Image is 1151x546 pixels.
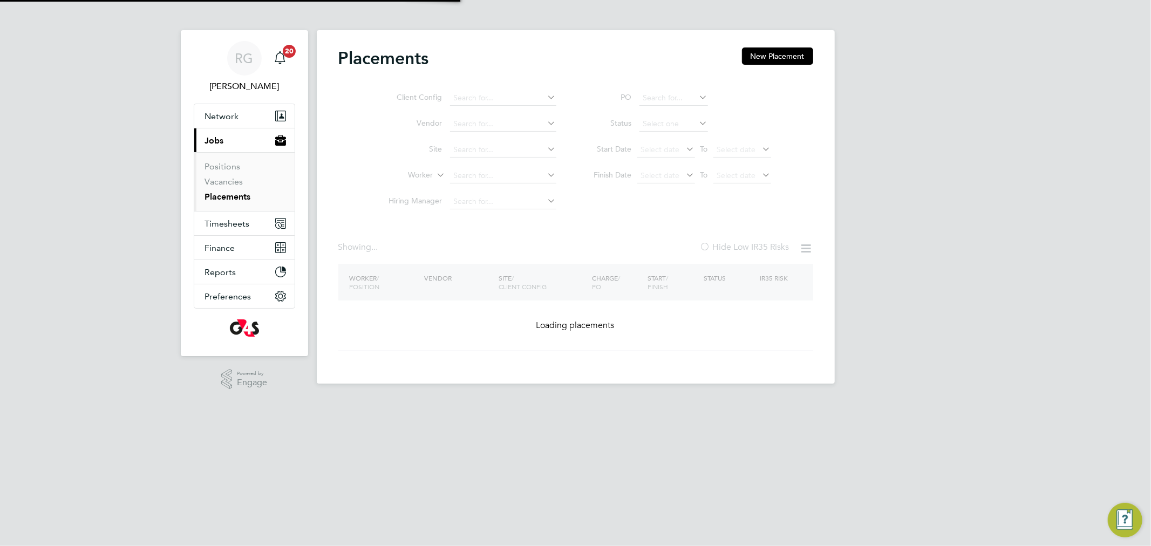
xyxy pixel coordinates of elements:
img: g4s-logo-retina.png [230,319,259,337]
a: Placements [205,192,251,202]
span: Jobs [205,135,224,146]
span: ... [372,242,378,252]
span: Finance [205,243,235,253]
span: Timesheets [205,219,250,229]
div: Showing [338,242,380,253]
span: Rachel Graham [194,80,295,93]
span: 20 [283,45,296,58]
button: Preferences [194,284,295,308]
button: Engage Resource Center [1108,503,1142,537]
button: Timesheets [194,211,295,235]
a: RG[PERSON_NAME] [194,41,295,93]
button: Finance [194,236,295,260]
span: RG [235,51,254,65]
div: Jobs [194,152,295,211]
a: Go to home page [194,319,295,337]
span: Powered by [237,369,267,378]
button: Reports [194,260,295,284]
span: Engage [237,378,267,387]
a: Positions [205,161,241,172]
button: Network [194,104,295,128]
a: Vacancies [205,176,243,187]
a: Powered byEngage [221,369,267,390]
span: Preferences [205,291,251,302]
button: Jobs [194,128,295,152]
label: Hide Low IR35 Risks [700,242,789,252]
span: Reports [205,267,236,277]
h2: Placements [338,47,429,69]
span: Network [205,111,239,121]
nav: Main navigation [181,30,308,356]
a: 20 [269,41,291,76]
button: New Placement [742,47,813,65]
